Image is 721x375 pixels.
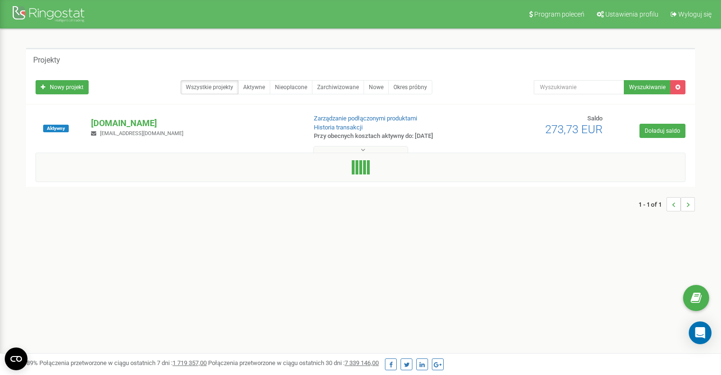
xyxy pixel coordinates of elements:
input: Wyszukiwanie [534,80,624,94]
h5: Projekty [33,56,60,64]
span: Połączenia przetworzone w ciągu ostatnich 7 dni : [39,359,207,366]
button: Wyszukiwanie [624,80,671,94]
span: [EMAIL_ADDRESS][DOMAIN_NAME] [100,130,183,137]
div: Open Intercom Messenger [689,321,712,344]
span: Saldo [587,115,602,122]
span: Połączenia przetworzone w ciągu ostatnich 30 dni : [208,359,379,366]
span: Aktywny [43,125,69,132]
a: Historia transakcji [314,124,363,131]
span: 1 - 1 of 1 [639,197,666,211]
a: Nieopłacone [270,80,312,94]
p: [DOMAIN_NAME] [91,117,298,129]
a: Zarchiwizowane [312,80,364,94]
a: Doładuj saldo [639,124,685,138]
a: Aktywne [238,80,270,94]
nav: ... [639,188,695,221]
a: Wszystkie projekty [181,80,238,94]
span: Program poleceń [534,10,584,18]
a: Zarządzanie podłączonymi produktami [314,115,417,122]
span: 273,73 EUR [545,123,602,136]
a: Nowe [364,80,389,94]
a: Nowy projekt [36,80,89,94]
span: Wyloguj się [678,10,712,18]
button: Open CMP widget [5,348,27,370]
u: 7 339 146,00 [345,359,379,366]
a: Okres próbny [388,80,432,94]
u: 1 719 357,00 [173,359,207,366]
p: Przy obecnych kosztach aktywny do: [DATE] [314,132,465,141]
span: Ustawienia profilu [605,10,658,18]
